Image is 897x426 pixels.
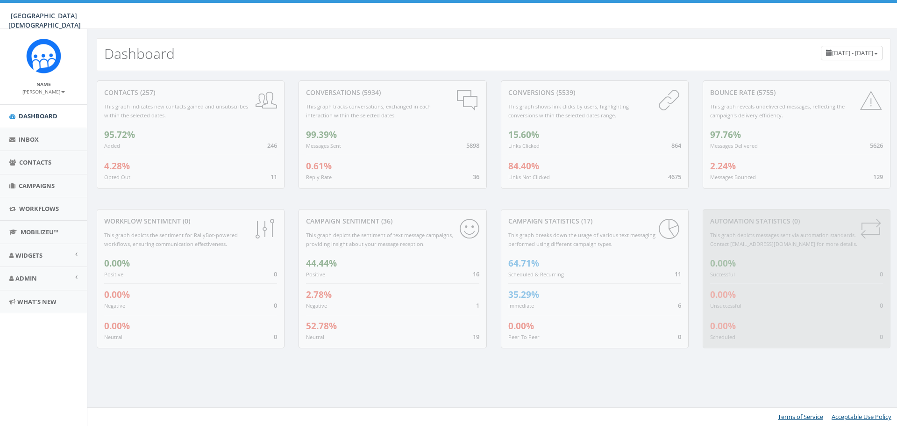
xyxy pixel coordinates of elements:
span: 0 [880,332,883,341]
span: What's New [17,297,57,306]
span: 5898 [466,141,479,150]
span: 99.39% [306,129,337,141]
span: 129 [873,173,883,181]
small: Links Not Clicked [508,173,550,181]
div: Automation Statistics [710,217,883,226]
small: This graph depicts messages sent via automation standards. Contact [EMAIL_ADDRESS][DOMAIN_NAME] f... [710,231,857,247]
span: 864 [671,141,681,150]
div: Bounce Rate [710,88,883,97]
span: 0.00% [104,320,130,332]
span: 0 [880,270,883,278]
span: 6 [678,301,681,310]
span: 0 [274,332,277,341]
a: Terms of Service [778,412,823,421]
span: 36 [473,173,479,181]
a: Acceptable Use Policy [832,412,891,421]
span: 15.60% [508,129,539,141]
small: Messages Delivered [710,142,758,149]
div: contacts [104,88,277,97]
small: Scheduled [710,333,735,340]
span: 2.78% [306,289,332,301]
small: This graph shows link clicks by users, highlighting conversions within the selected dates range. [508,103,629,119]
span: 16 [473,270,479,278]
span: 1 [476,301,479,310]
span: (17) [579,217,592,225]
span: Workflows [19,204,59,213]
span: Widgets [15,251,43,260]
small: This graph indicates new contacts gained and unsubscribes within the selected dates. [104,103,248,119]
div: conversions [508,88,681,97]
small: Links Clicked [508,142,540,149]
span: 64.71% [508,257,539,269]
span: 0 [880,301,883,310]
small: Added [104,142,120,149]
small: Successful [710,271,735,278]
span: 0.00% [104,257,130,269]
small: Positive [104,271,123,278]
small: This graph reveals undelivered messages, reflecting the campaign's delivery efficiency. [710,103,845,119]
small: Neutral [306,333,324,340]
small: Reply Rate [306,173,332,181]
small: Unsuccessful [710,302,741,309]
span: 0.00% [710,257,736,269]
span: MobilizeU™ [21,228,58,236]
span: 0 [274,270,277,278]
a: [PERSON_NAME] [22,87,65,95]
small: This graph breaks down the usage of various text messaging performed using different campaign types. [508,231,655,247]
span: 0.00% [710,320,736,332]
span: [GEOGRAPHIC_DATA][DEMOGRAPHIC_DATA] [8,11,81,29]
span: Dashboard [19,112,57,120]
span: (0) [790,217,800,225]
small: Negative [104,302,125,309]
span: Campaigns [19,181,55,190]
span: 4675 [668,173,681,181]
small: Negative [306,302,327,309]
small: Messages Bounced [710,173,756,181]
span: 84.40% [508,160,539,172]
span: 0.00% [508,320,534,332]
div: Campaign Sentiment [306,217,479,226]
span: (5755) [755,88,776,97]
span: Admin [15,274,37,282]
span: 0 [274,301,277,310]
span: 0.00% [104,289,130,301]
div: conversations [306,88,479,97]
span: 11 [271,173,277,181]
small: This graph depicts the sentiment of text message campaigns, providing insight about your message ... [306,231,453,247]
small: [PERSON_NAME] [22,88,65,95]
span: 246 [267,141,277,150]
span: 19 [473,332,479,341]
small: Messages Sent [306,142,341,149]
span: (36) [379,217,392,225]
h2: Dashboard [104,46,175,61]
span: 0.61% [306,160,332,172]
div: Campaign Statistics [508,217,681,226]
span: [DATE] - [DATE] [832,49,873,57]
span: (5539) [555,88,575,97]
small: Positive [306,271,325,278]
span: 52.78% [306,320,337,332]
span: (257) [138,88,155,97]
small: Scheduled & Recurring [508,271,564,278]
img: Rally_Corp_Icon_1.png [26,38,61,73]
span: 5626 [870,141,883,150]
small: This graph depicts the sentiment for RallyBot-powered workflows, ensuring communication effective... [104,231,238,247]
span: 11 [675,270,681,278]
small: Name [36,81,51,87]
span: (0) [181,217,190,225]
span: 0.00% [710,289,736,301]
small: Neutral [104,333,122,340]
span: 2.24% [710,160,736,172]
span: 0 [678,332,681,341]
span: 95.72% [104,129,135,141]
span: (5934) [360,88,381,97]
small: Peer To Peer [508,333,540,340]
small: Immediate [508,302,534,309]
span: 35.29% [508,289,539,301]
span: 44.44% [306,257,337,269]
span: 4.28% [104,160,130,172]
small: This graph tracks conversations, exchanged in each interaction within the selected dates. [306,103,431,119]
small: Opted Out [104,173,130,181]
span: 97.76% [710,129,741,141]
div: Workflow Sentiment [104,217,277,226]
